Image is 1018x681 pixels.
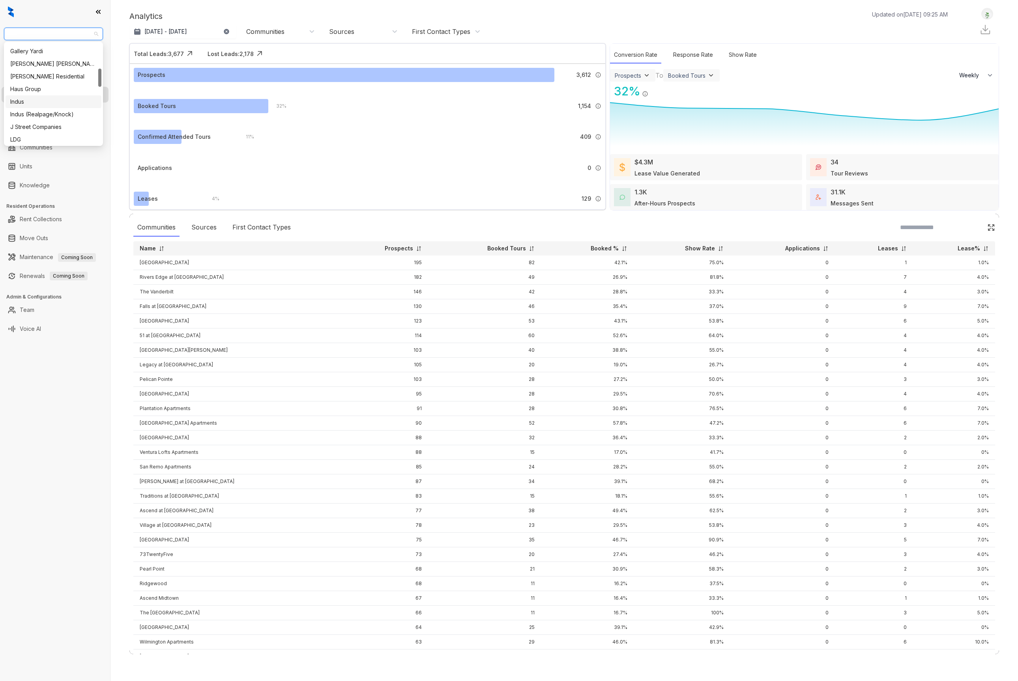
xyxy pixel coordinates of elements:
td: 103 [335,372,429,387]
td: 52 [428,416,541,431]
td: 0 [730,474,835,489]
td: 4 [835,387,913,401]
div: Booked Tours [138,102,176,110]
td: 6 [835,416,913,431]
td: 7 [835,270,913,285]
div: 4 % [204,194,219,203]
td: 3 [835,547,913,562]
div: To [655,71,663,80]
td: 2 [835,431,913,445]
button: [DATE] - [DATE] [129,24,236,39]
img: sorting [983,246,989,252]
td: 29.5% [541,518,634,533]
td: 58.3% [634,562,730,577]
td: 7.0% [913,416,995,431]
td: 15 [428,489,541,504]
img: TotalFum [816,194,821,200]
td: 68 [335,577,429,591]
img: Download [979,24,991,35]
td: 4 [835,358,913,372]
td: 3.0% [913,504,995,518]
td: [GEOGRAPHIC_DATA] [133,387,335,401]
td: 182 [335,270,429,285]
td: 47.2% [634,416,730,431]
td: 0 [835,445,913,460]
td: The Vanderbilt [133,285,335,299]
p: Prospects [385,244,413,252]
p: Booked % [591,244,619,252]
td: 37.5% [634,577,730,591]
td: Traditions at [GEOGRAPHIC_DATA] [133,489,335,504]
td: [GEOGRAPHIC_DATA] [133,314,335,328]
td: 18.1% [541,489,634,504]
td: 0 [730,299,835,314]
td: 0 [730,562,835,577]
td: 0 [730,285,835,299]
h3: Admin & Configurations [6,293,110,300]
td: 28.2% [541,460,634,474]
td: [GEOGRAPHIC_DATA] [133,431,335,445]
td: 33.3% [634,285,730,299]
td: 77 [335,504,429,518]
img: sorting [718,246,724,252]
td: 27.2% [541,372,634,387]
td: 2 [835,460,913,474]
li: Collections [2,106,109,121]
td: 73 [335,547,429,562]
td: Ascend at [GEOGRAPHIC_DATA] [133,504,335,518]
a: Voice AI [20,321,41,337]
td: 24 [428,460,541,474]
div: Booked Tours [668,72,705,79]
td: 28 [428,387,541,401]
td: 55.6% [634,489,730,504]
span: 129 [582,194,591,203]
li: Rent Collections [2,211,109,227]
div: Sources [329,27,354,36]
td: 0 [730,401,835,416]
img: sorting [416,246,422,252]
td: 0 [730,256,835,270]
td: 7.0% [913,299,995,314]
td: 130 [335,299,429,314]
td: 0 [730,328,835,343]
td: 4 [835,328,913,343]
img: LeaseValue [619,162,625,172]
p: Applications [785,244,820,252]
td: 83 [335,489,429,504]
td: 53.8% [634,518,730,533]
td: 114 [335,328,429,343]
div: $4.3M [634,157,653,167]
td: 1 [835,256,913,270]
td: 15 [428,445,541,460]
img: sorting [823,246,829,252]
div: Communities [246,27,284,36]
span: RR Living [9,28,98,40]
div: 34 [831,157,838,167]
td: 7.0% [913,401,995,416]
td: 3.0% [913,285,995,299]
td: 76.5% [634,401,730,416]
div: Prospects [138,71,165,79]
td: 70.6% [634,387,730,401]
div: Gallery Yardi [10,47,97,56]
td: 49.4% [541,504,634,518]
td: 4 [835,285,913,299]
a: Rent Collections [20,211,62,227]
div: LDG [6,133,101,146]
td: 0% [913,445,995,460]
span: Coming Soon [58,253,96,262]
a: Team [20,302,34,318]
span: Weekly [959,71,983,79]
div: 31.1K [831,187,846,197]
td: 105 [335,358,429,372]
td: 60 [428,328,541,343]
div: [PERSON_NAME] [PERSON_NAME] [10,60,97,68]
td: 4.0% [913,358,995,372]
div: Lease Value Generated [634,169,700,177]
td: 3 [835,372,913,387]
span: 409 [580,132,591,141]
li: Units [2,159,109,174]
td: 36.4% [541,431,634,445]
td: 4.0% [913,328,995,343]
td: 87 [335,474,429,489]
